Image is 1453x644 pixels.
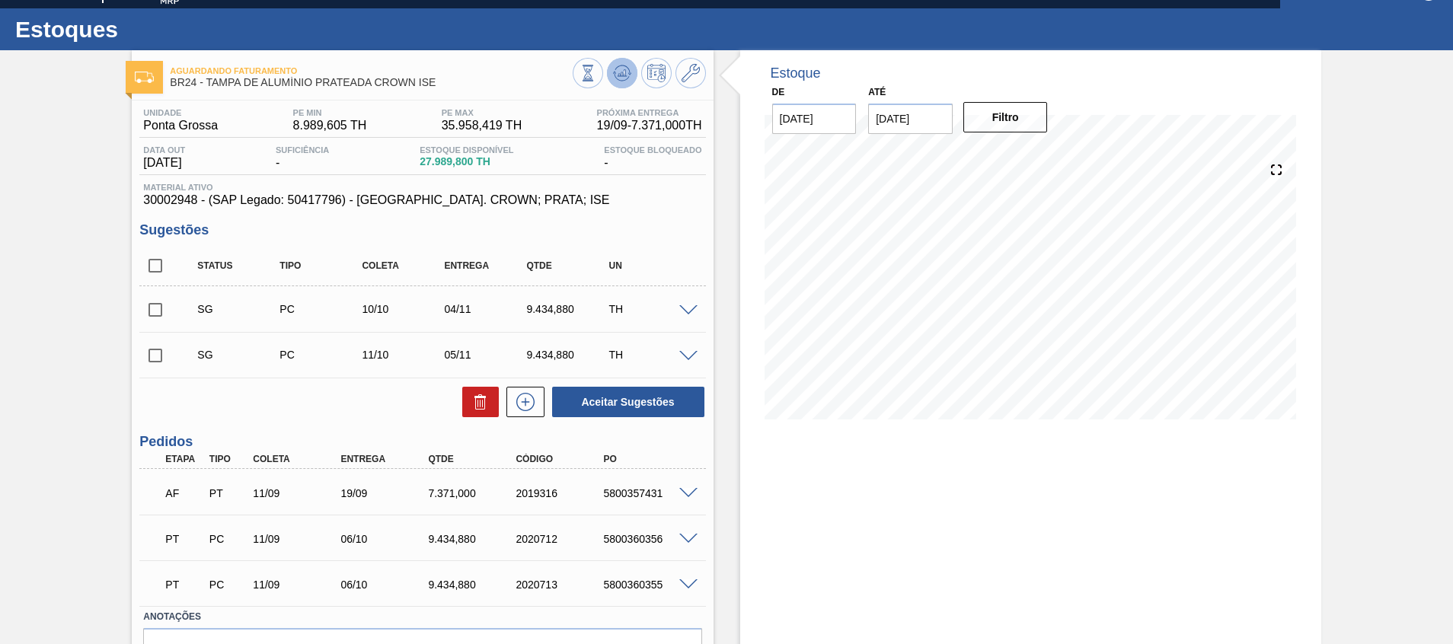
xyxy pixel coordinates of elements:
div: 19/09/2025 [337,487,435,499]
span: Suficiência [276,145,329,155]
span: PE MAX [442,108,522,117]
input: dd/mm/yyyy [772,104,857,134]
div: Sugestão Criada [193,349,285,361]
span: Material ativo [143,183,701,192]
div: 5800357431 [599,487,698,499]
div: 9.434,880 [522,349,614,361]
div: 05/11/2025 [440,349,532,361]
div: 7.371,000 [424,487,522,499]
div: Pedido em Trânsito [161,568,207,601]
div: Coleta [358,260,449,271]
div: Estoque [771,65,821,81]
label: De [772,87,785,97]
span: Estoque Disponível [420,145,513,155]
div: 11/09/2025 [249,487,347,499]
div: - [272,145,333,170]
span: 27.989,800 TH [420,156,513,167]
span: 8.989,605 TH [293,119,367,132]
input: dd/mm/yyyy [868,104,953,134]
div: TH [605,349,696,361]
div: 06/10/2025 [337,533,435,545]
div: Aguardando Faturamento [161,477,207,510]
span: BR24 - TAMPA DE ALUMÍNIO PRATEADA CROWN ISE [170,77,572,88]
button: Ir ao Master Data / Geral [675,58,706,88]
div: Tipo [276,260,367,271]
div: Tipo [206,454,251,464]
div: Sugestão Criada [193,303,285,315]
div: 2020712 [512,533,610,545]
div: 9.434,880 [424,533,522,545]
div: Qtde [424,454,522,464]
div: Pedido de Compra [206,533,251,545]
div: Código [512,454,610,464]
span: 35.958,419 TH [442,119,522,132]
button: Programar Estoque [641,58,672,88]
span: Estoque Bloqueado [604,145,701,155]
button: Aceitar Sugestões [552,387,704,417]
div: 11/09/2025 [249,533,347,545]
div: Entrega [440,260,532,271]
div: 04/11/2025 [440,303,532,315]
p: PT [165,579,203,591]
p: PT [165,533,203,545]
div: Pedido de Compra [276,349,367,361]
div: Coleta [249,454,347,464]
button: Atualizar Gráfico [607,58,637,88]
span: 19/09 - 7.371,000 TH [597,119,702,132]
div: 9.434,880 [424,579,522,591]
div: Excluir Sugestões [455,387,499,417]
div: 11/10/2025 [358,349,449,361]
div: 5800360356 [599,533,698,545]
div: - [600,145,705,170]
div: Aceitar Sugestões [544,385,706,419]
h3: Pedidos [139,434,705,450]
span: 30002948 - (SAP Legado: 50417796) - [GEOGRAPHIC_DATA]. CROWN; PRATA; ISE [143,193,701,207]
span: Aguardando Faturamento [170,66,572,75]
span: Ponta Grossa [143,119,218,132]
button: Visão Geral dos Estoques [573,58,603,88]
div: Qtde [522,260,614,271]
img: Ícone [135,72,154,83]
span: Unidade [143,108,218,117]
div: 2020713 [512,579,610,591]
div: Entrega [337,454,435,464]
h1: Estoques [15,21,286,38]
span: PE MIN [293,108,367,117]
div: Pedido em Trânsito [161,522,207,556]
span: [DATE] [143,156,185,170]
button: Filtro [963,102,1048,132]
div: Etapa [161,454,207,464]
div: Nova sugestão [499,387,544,417]
div: 11/09/2025 [249,579,347,591]
div: Status [193,260,285,271]
label: Anotações [143,606,701,628]
h3: Sugestões [139,222,705,238]
label: Até [868,87,886,97]
div: 9.434,880 [522,303,614,315]
div: Pedido de Compra [276,303,367,315]
p: AF [165,487,203,499]
div: 10/10/2025 [358,303,449,315]
div: UN [605,260,696,271]
span: Data out [143,145,185,155]
span: Próxima Entrega [597,108,702,117]
div: Pedido de Transferência [206,487,251,499]
div: 2019316 [512,487,610,499]
div: Pedido de Compra [206,579,251,591]
div: PO [599,454,698,464]
div: 5800360355 [599,579,698,591]
div: 06/10/2025 [337,579,435,591]
div: TH [605,303,696,315]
